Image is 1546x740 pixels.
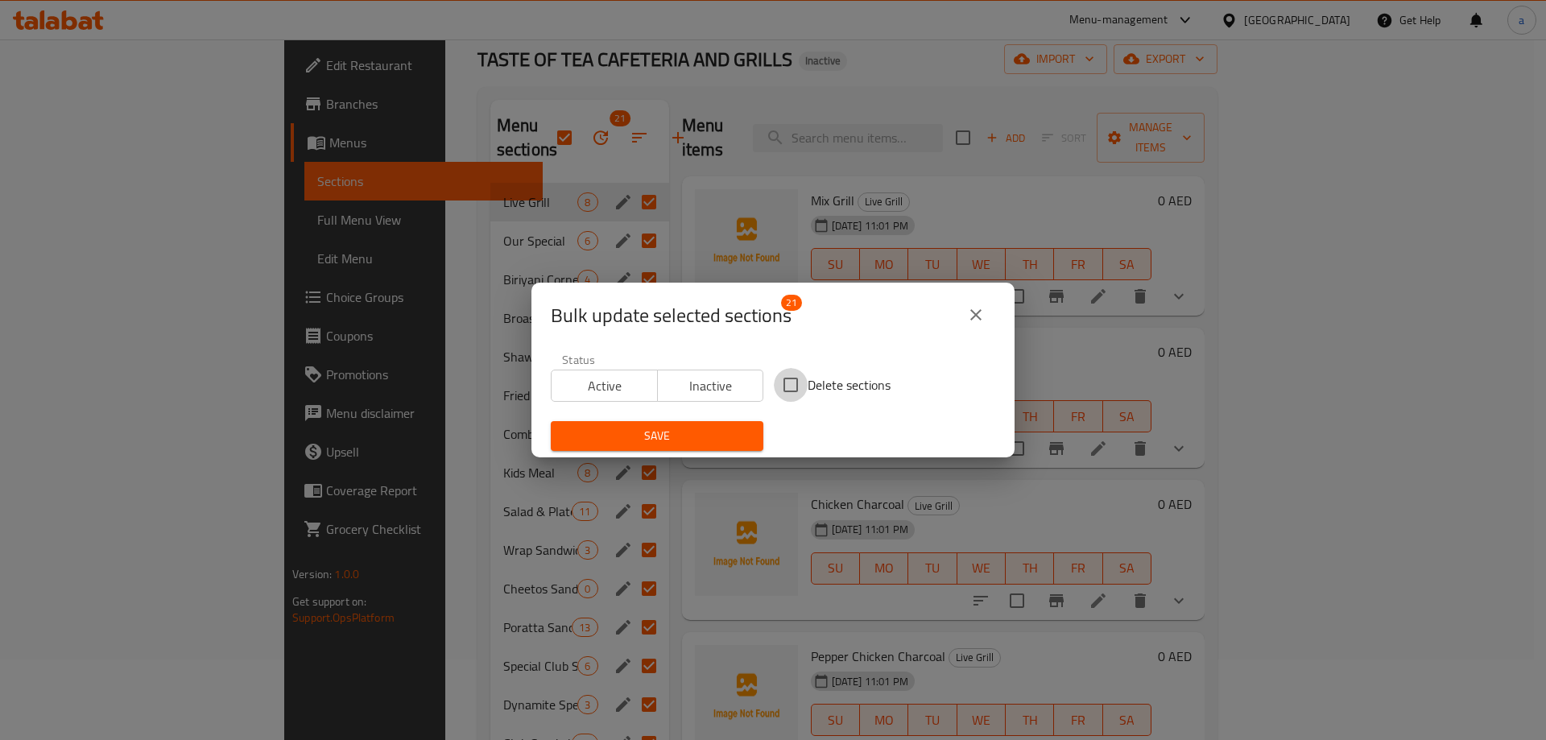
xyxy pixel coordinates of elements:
button: close [957,296,995,334]
span: Save [564,426,750,446]
span: Inactive [664,374,758,398]
span: Delete sections [808,375,891,395]
button: Active [551,370,658,402]
span: 21 [781,295,802,311]
button: Inactive [657,370,764,402]
button: Save [551,421,763,451]
span: Selected section count [551,303,792,329]
span: Active [558,374,651,398]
